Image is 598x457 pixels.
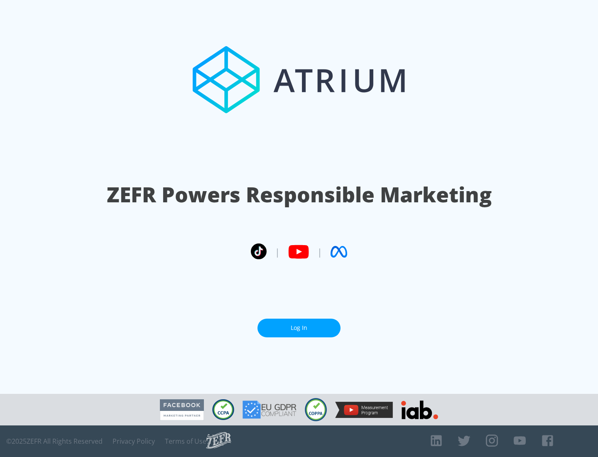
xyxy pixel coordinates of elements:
img: CCPA Compliant [212,399,234,420]
span: | [275,246,280,258]
img: GDPR Compliant [243,400,297,419]
span: © 2025 ZEFR All Rights Reserved [6,437,103,445]
img: COPPA Compliant [305,398,327,421]
h1: ZEFR Powers Responsible Marketing [107,180,492,209]
a: Terms of Use [165,437,206,445]
span: | [317,246,322,258]
a: Log In [257,319,341,337]
img: Facebook Marketing Partner [160,399,204,420]
img: IAB [401,400,438,419]
a: Privacy Policy [113,437,155,445]
img: YouTube Measurement Program [335,402,393,418]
